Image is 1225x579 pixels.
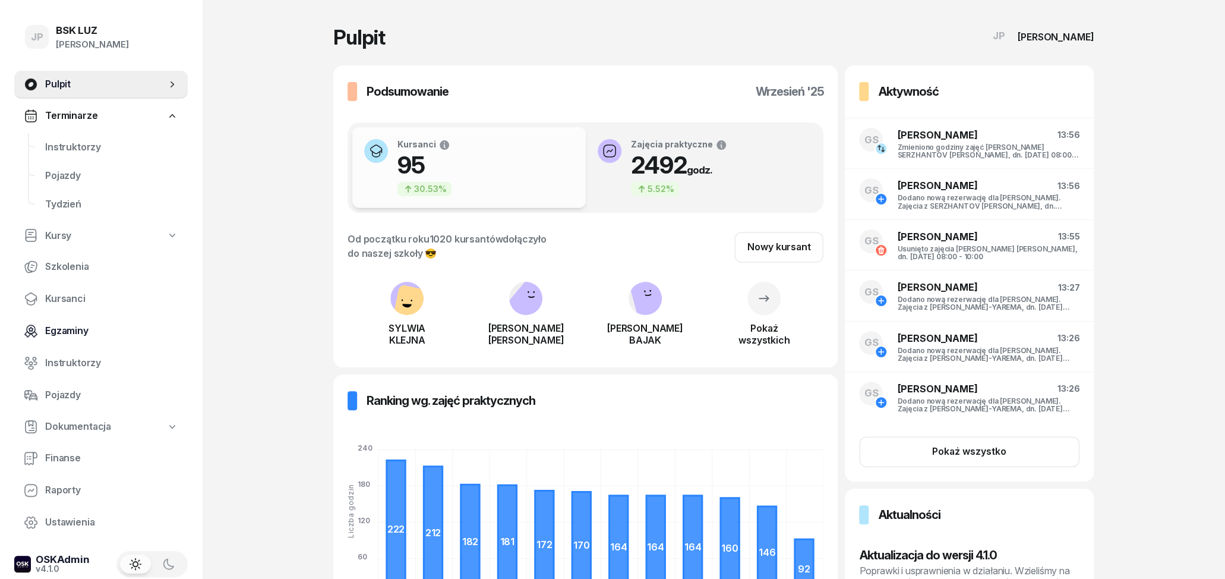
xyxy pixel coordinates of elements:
[45,419,111,435] span: Dokumentacja
[897,281,977,293] span: [PERSON_NAME]
[897,332,977,344] span: [PERSON_NAME]
[14,556,31,572] img: logo-xs-dark@2x.png
[45,323,178,339] span: Egzaminy
[45,355,178,371] span: Instruktorzy
[932,444,1006,460] div: Pokaż wszystko
[14,253,188,281] a: Szkolenia
[397,182,452,196] div: 30.53%
[897,231,977,243] span: [PERSON_NAME]
[14,381,188,410] a: Pojazdy
[878,505,940,524] h3: Aktualności
[586,322,705,346] div: [PERSON_NAME] BAJAK
[864,287,878,297] span: GS
[14,476,188,505] a: Raporty
[14,508,188,537] a: Ustawienia
[45,197,178,212] span: Tydzień
[45,77,166,92] span: Pulpit
[45,483,178,498] span: Raporty
[897,194,1079,209] div: Dodano nową rezerwację dla [PERSON_NAME]. Zajęcia z SERZHANTOV [PERSON_NAME], dn. [DATE] 08:00 - ...
[31,32,43,42] span: JP
[358,552,367,561] tspan: 60
[45,388,178,403] span: Pojazdy
[864,135,878,145] span: GS
[348,232,547,260] div: Od początku roku dołączyło do naszej szkoły 😎
[36,133,188,162] a: Instruktorzy
[755,82,823,101] h3: wrzesień '25
[897,180,977,191] span: [PERSON_NAME]
[1058,282,1079,292] span: 13:27
[864,185,878,196] span: GS
[897,143,1079,159] div: Zmieniono godziny zajęć [PERSON_NAME] SERZHANTOV [PERSON_NAME], dn. [DATE] 08:00 - 10:00 na 14:00...
[45,140,178,155] span: Instruktorzy
[45,291,178,307] span: Kursanci
[45,228,71,244] span: Kursy
[45,515,178,530] span: Ustawienia
[56,37,129,52] div: [PERSON_NAME]
[397,151,452,180] h1: 95
[897,129,977,141] span: [PERSON_NAME]
[397,139,452,151] div: Kursanci
[358,480,370,489] tspan: 180
[36,565,90,573] div: v4.1.0
[897,397,1079,413] div: Dodano nową rezerwację dla [PERSON_NAME]. Zajęcia z [PERSON_NAME]-YAREMA, dn. [DATE] 10:00 - 12:00
[897,347,1079,362] div: Dodano nową rezerwację dla [PERSON_NAME]. Zajęcia z [PERSON_NAME]-YAREMA, dn. [DATE] 12:00 - 14:00
[367,82,449,101] h3: Podsumowanie
[864,388,878,398] span: GS
[1057,383,1079,394] span: 13:26
[14,222,188,250] a: Kursy
[897,383,977,395] span: [PERSON_NAME]
[586,127,819,208] button: Zajęcia praktyczne2492godz.5.52%
[333,27,385,48] h1: Pulpit
[45,259,178,275] span: Szkolenia
[358,443,372,452] tspan: 240
[14,349,188,377] a: Instruktorzy
[348,322,466,346] div: SYLWIA KLEJNA
[358,516,370,525] tspan: 120
[878,82,938,101] h3: Aktywność
[1057,130,1079,140] span: 13:56
[631,151,727,180] h1: 2492
[845,65,1094,482] a: AktywnośćGS[PERSON_NAME]13:56Zmieniono godziny zajęć [PERSON_NAME] SERZHANTOV [PERSON_NAME], dn. ...
[631,182,679,196] div: 5.52%
[466,322,585,346] div: [PERSON_NAME] [PERSON_NAME]
[466,306,585,346] a: [PERSON_NAME][PERSON_NAME]
[45,451,178,466] span: Finanse
[859,546,1079,565] h3: Aktualizacja do wersji 4.1.0
[859,436,1079,467] button: Pokaż wszystko
[1058,231,1079,241] span: 13:55
[747,240,810,255] div: Nowy kursant
[36,162,188,190] a: Pojazdy
[993,31,1005,41] span: JP
[14,317,188,345] a: Egzaminy
[1018,32,1094,42] div: [PERSON_NAME]
[734,232,823,263] a: Nowy kursant
[687,164,712,176] small: godz.
[36,555,90,565] div: OSKAdmin
[56,26,129,36] div: BSK LUZ
[705,296,823,346] a: Pokażwszystkich
[14,285,188,313] a: Kursanci
[864,236,878,246] span: GS
[14,102,188,130] a: Terminarze
[705,322,823,346] div: Pokaż wszystkich
[586,306,705,346] a: [PERSON_NAME]BAJAK
[864,338,878,348] span: GS
[14,70,188,99] a: Pulpit
[367,391,535,410] h3: Ranking wg. zajęć praktycznych
[897,295,1079,311] div: Dodano nową rezerwację dla [PERSON_NAME]. Zajęcia z [PERSON_NAME]-YAREMA, dn. [DATE] 14:00 - 16:00
[1057,181,1079,191] span: 13:56
[1057,333,1079,343] span: 13:26
[631,139,727,151] div: Zajęcia praktyczne
[36,190,188,219] a: Tydzień
[352,127,586,208] button: Kursanci9530.53%
[45,168,178,184] span: Pojazdy
[14,444,188,473] a: Finanse
[897,245,1079,260] div: Usunięto zajęcia [PERSON_NAME] [PERSON_NAME], dn. [DATE] 08:00 - 10:00
[429,233,503,245] span: 1020 kursantów
[45,108,97,124] span: Terminarze
[347,484,355,538] div: Liczba godzin
[348,306,466,346] a: SYLWIAKLEJNA
[14,413,188,440] a: Dokumentacja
